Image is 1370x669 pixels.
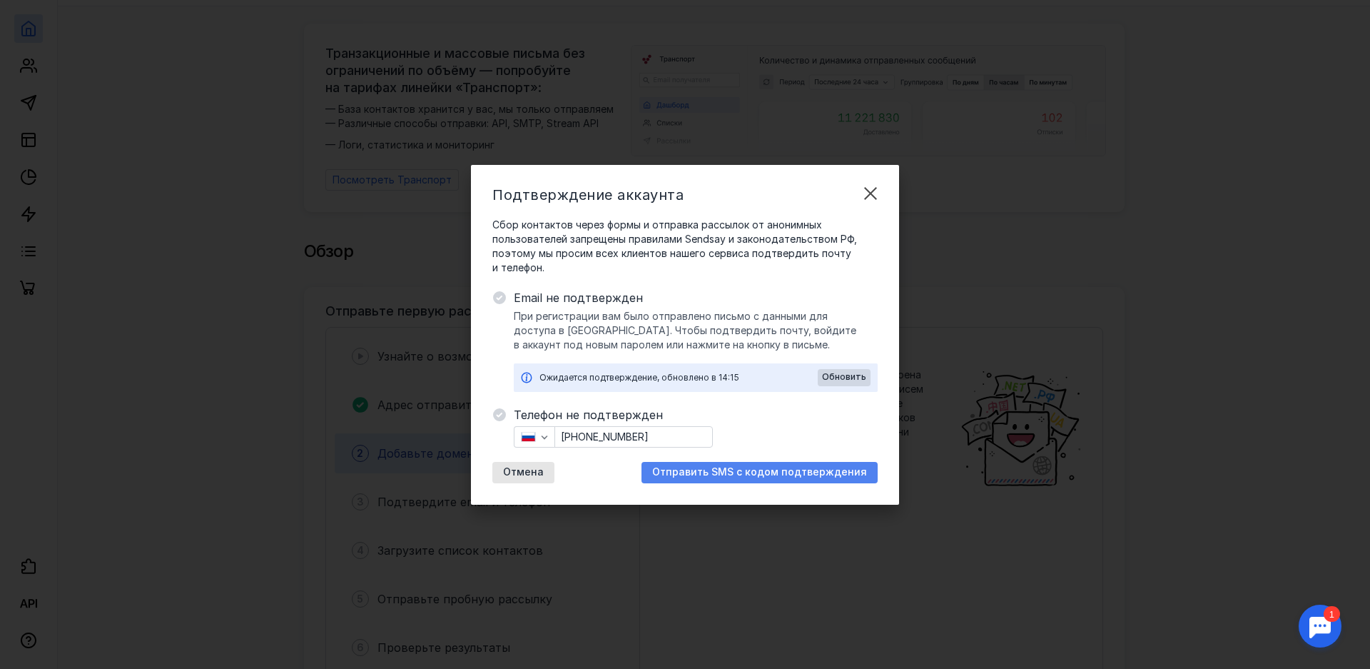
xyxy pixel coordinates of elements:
[514,309,878,352] span: При регистрации вам было отправлено письмо с данными для доступа в [GEOGRAPHIC_DATA]. Чтобы подтв...
[539,371,818,385] div: Ожидается подтверждение, обновлено в 14:15
[641,462,878,483] button: Отправить SMS с кодом подтверждения
[822,372,866,382] span: Обновить
[818,369,871,386] button: Обновить
[514,289,878,306] span: Email не подтвержден
[514,406,878,423] span: Телефон не подтвержден
[492,186,684,203] span: Подтверждение аккаунта
[652,466,867,478] span: Отправить SMS с кодом подтверждения
[32,9,49,24] div: 1
[503,466,544,478] span: Отмена
[492,218,878,275] span: Сбор контактов через формы и отправка рассылок от анонимных пользователей запрещены правилами Sen...
[492,462,554,483] button: Отмена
